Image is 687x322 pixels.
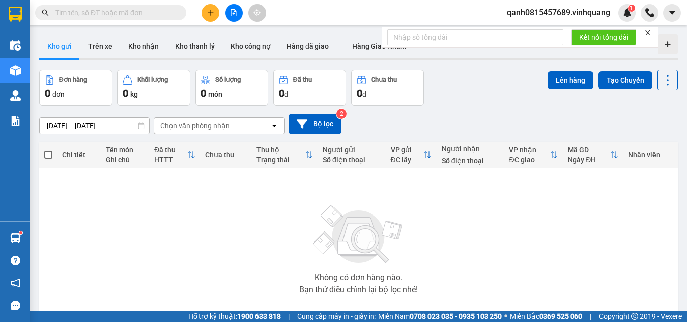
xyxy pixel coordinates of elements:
[223,34,279,58] button: Kho công nợ
[130,90,138,98] span: kg
[40,118,149,134] input: Select a date range.
[137,76,168,83] div: Khối lượng
[658,34,678,54] div: Tạo kho hàng mới
[323,146,381,154] div: Người gửi
[644,29,651,36] span: close
[11,278,20,288] span: notification
[308,199,409,270] img: svg+xml;base64,PHN2ZyBjbGFzcz0ibGlzdC1wbHVnX19zdmciIHhtbG5zPSJodHRwOi8vd3d3LnczLm9yZy8yMDAwL3N2Zy...
[623,8,632,17] img: icon-new-feature
[336,109,347,119] sup: 2
[10,116,21,126] img: solution-icon
[357,87,362,99] span: 0
[120,34,167,58] button: Kho nhận
[248,4,266,22] button: aim
[117,70,190,106] button: Khối lượng0kg
[293,76,312,83] div: Đã thu
[279,87,284,99] span: 0
[315,274,402,282] div: Không có đơn hàng nào.
[548,71,593,89] button: Lên hàng
[579,32,628,43] span: Kết nối tổng đài
[410,312,502,320] strong: 0708 023 035 - 0935 103 250
[106,146,144,154] div: Tên món
[289,114,341,134] button: Bộ lọc
[10,90,21,101] img: warehouse-icon
[387,29,563,45] input: Nhập số tổng đài
[630,5,633,12] span: 1
[208,90,222,98] span: món
[628,151,673,159] div: Nhân viên
[10,40,21,51] img: warehouse-icon
[106,156,144,164] div: Ghi chú
[215,76,241,83] div: Số lượng
[52,90,65,98] span: đơn
[284,90,288,98] span: đ
[11,301,20,310] span: message
[499,6,618,19] span: qanh0815457689.vinhquang
[279,34,337,58] button: Hàng đã giao
[299,286,418,294] div: Bạn thử điều chỉnh lại bộ lọc nhé!
[323,156,381,164] div: Số điện thoại
[167,34,223,58] button: Kho thanh lý
[391,146,423,154] div: VP gửi
[663,4,681,22] button: caret-down
[631,313,638,320] span: copyright
[391,156,423,164] div: ĐC lấy
[123,87,128,99] span: 0
[442,145,499,153] div: Người nhận
[237,312,281,320] strong: 1900 633 818
[504,314,507,318] span: ⚪️
[207,9,214,16] span: plus
[371,76,397,83] div: Chưa thu
[45,87,50,99] span: 0
[256,156,305,164] div: Trạng thái
[256,146,305,154] div: Thu hộ
[386,142,437,168] th: Toggle SortBy
[154,146,187,154] div: Đã thu
[253,9,261,16] span: aim
[62,151,96,159] div: Chi tiết
[160,121,230,131] div: Chọn văn phòng nhận
[201,87,206,99] span: 0
[55,7,174,18] input: Tìm tên, số ĐT hoặc mã đơn
[297,311,376,322] span: Cung cấp máy in - giấy in:
[288,311,290,322] span: |
[230,9,237,16] span: file-add
[42,9,49,16] span: search
[442,157,499,165] div: Số điện thoại
[251,142,318,168] th: Toggle SortBy
[352,42,406,50] span: Hàng Giao Nhầm
[195,70,268,106] button: Số lượng0món
[539,312,582,320] strong: 0369 525 060
[351,70,424,106] button: Chưa thu0đ
[590,311,591,322] span: |
[504,142,563,168] th: Toggle SortBy
[571,29,636,45] button: Kết nối tổng đài
[668,8,677,17] span: caret-down
[598,71,652,89] button: Tạo Chuyến
[149,142,200,168] th: Toggle SortBy
[10,65,21,76] img: warehouse-icon
[270,122,278,130] svg: open
[188,311,281,322] span: Hỗ trợ kỹ thuật:
[205,151,246,159] div: Chưa thu
[80,34,120,58] button: Trên xe
[39,70,112,106] button: Đơn hàng0đơn
[19,231,22,234] sup: 1
[362,90,366,98] span: đ
[273,70,346,106] button: Đã thu0đ
[563,142,623,168] th: Toggle SortBy
[225,4,243,22] button: file-add
[11,256,20,265] span: question-circle
[39,34,80,58] button: Kho gửi
[202,4,219,22] button: plus
[628,5,635,12] sup: 1
[510,311,582,322] span: Miền Bắc
[59,76,87,83] div: Đơn hàng
[509,156,550,164] div: ĐC giao
[509,146,550,154] div: VP nhận
[645,8,654,17] img: phone-icon
[154,156,187,164] div: HTTT
[10,233,21,243] img: warehouse-icon
[378,311,502,322] span: Miền Nam
[9,7,22,22] img: logo-vxr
